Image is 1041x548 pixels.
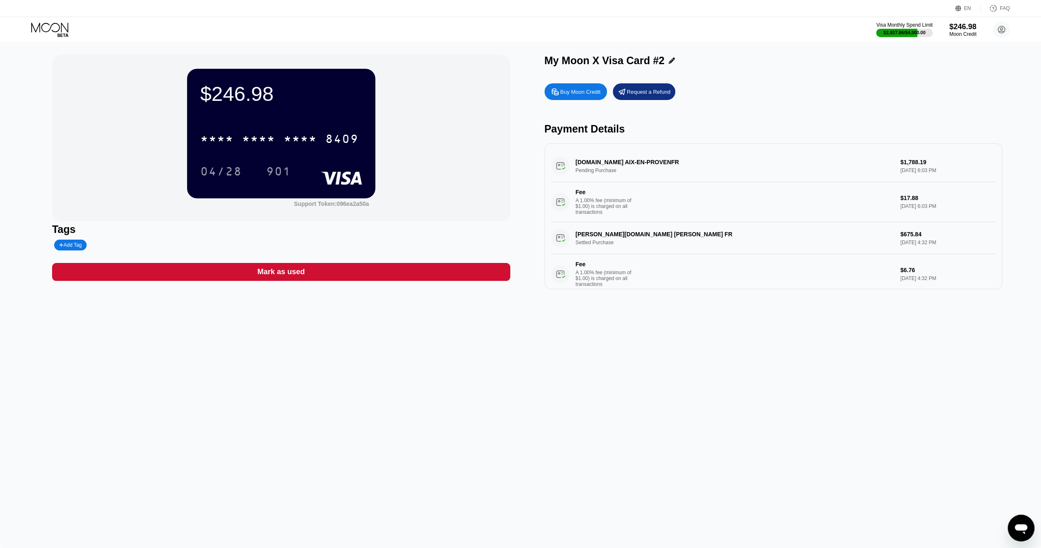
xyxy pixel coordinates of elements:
[876,22,932,28] div: Visa Monthly Spend Limit
[257,267,305,277] div: Mark as used
[200,166,242,179] div: 04/28
[325,133,359,147] div: 8409
[876,22,932,37] div: Visa Monthly Spend Limit$2,927.86/$4,000.00
[613,83,675,100] div: Request a Refund
[59,242,82,248] div: Add Tag
[949,31,976,37] div: Moon Credit
[576,189,634,195] div: Fee
[560,88,601,95] div: Buy Moon Credit
[900,195,996,201] div: $17.88
[1008,515,1034,541] iframe: Bouton de lancement de la fenêtre de messagerie
[294,200,369,207] div: Support Token:096ea2a50a
[52,223,510,235] div: Tags
[949,23,976,31] div: $246.98
[544,83,607,100] div: Buy Moon Credit
[949,23,976,37] div: $246.98Moon Credit
[884,30,926,35] div: $2,927.86 / $4,000.00
[294,200,369,207] div: Support Token: 096ea2a50a
[1000,5,1010,11] div: FAQ
[900,267,996,273] div: $6.76
[576,261,634,268] div: Fee
[52,263,510,281] div: Mark as used
[551,254,996,294] div: FeeA 1.00% fee (minimum of $1.00) is charged on all transactions$6.76[DATE] 4:32 PM
[576,198,638,215] div: A 1.00% fee (minimum of $1.00) is charged on all transactions
[200,82,362,105] div: $246.98
[900,203,996,209] div: [DATE] 6:03 PM
[576,270,638,287] div: A 1.00% fee (minimum of $1.00) is charged on all transactions
[194,161,248,182] div: 04/28
[964,5,971,11] div: EN
[627,88,671,95] div: Request a Refund
[54,240,87,250] div: Add Tag
[544,123,1003,135] div: Payment Details
[981,4,1010,13] div: FAQ
[266,166,291,179] div: 901
[900,275,996,281] div: [DATE] 4:32 PM
[260,161,297,182] div: 901
[955,4,981,13] div: EN
[544,55,665,67] div: My Moon X Visa Card #2
[551,182,996,222] div: FeeA 1.00% fee (minimum of $1.00) is charged on all transactions$17.88[DATE] 6:03 PM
